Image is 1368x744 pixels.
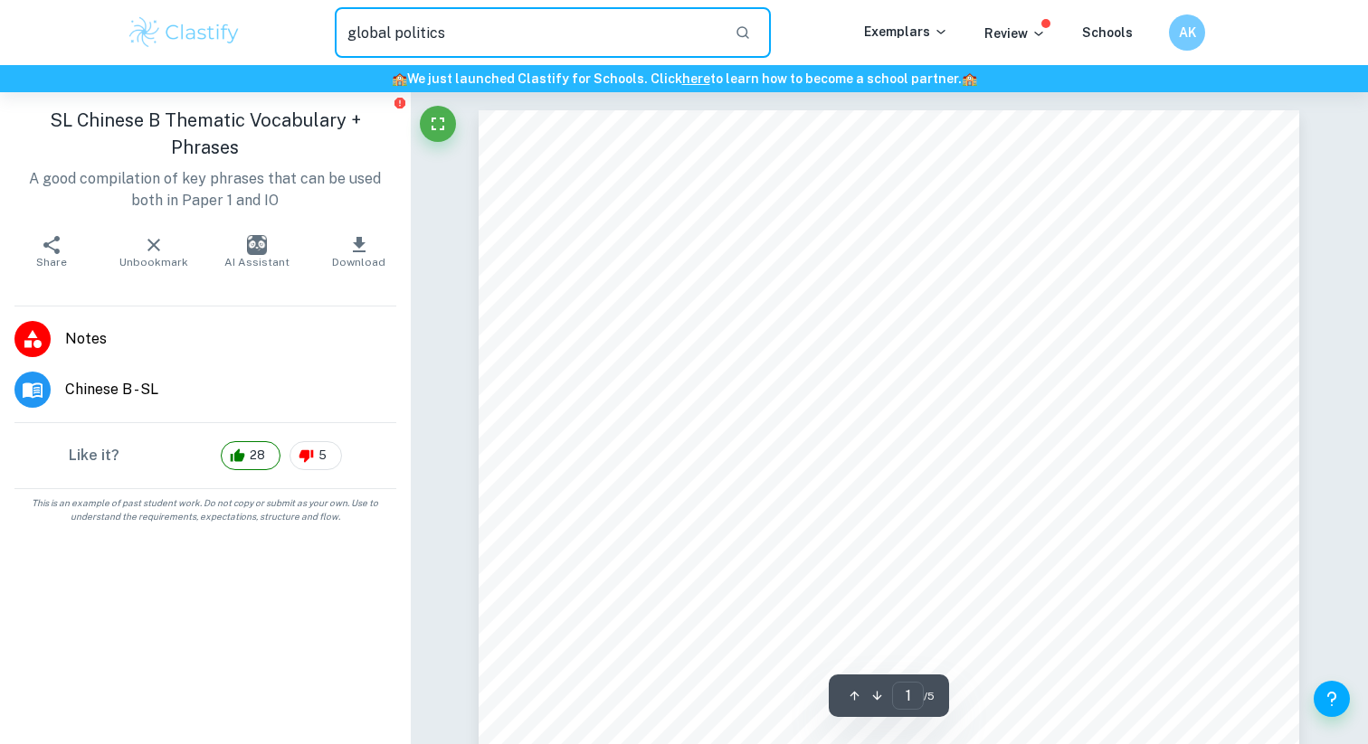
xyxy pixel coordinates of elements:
span: Share [36,256,67,268]
span: 作生活，也 [672,385,752,400]
span: 2. [600,287,613,302]
span: 团员饭 [1050,365,1093,380]
span: ，加 [1008,560,1036,575]
span: a. [648,307,662,322]
span: c. [648,599,661,614]
span: 谐、家庭凝聚力，家庭关系。 [838,306,1055,321]
span: 。 [867,579,881,594]
p: Exemplars [864,22,948,42]
span: 1. [600,483,617,497]
span: c. [648,365,661,380]
h6: AK [1177,23,1198,42]
span: 年 [672,638,687,653]
span: 对小贩文化的传承起到 [817,637,977,652]
span: 联络感情。 [742,384,822,399]
span: ，比如： [882,365,936,380]
p: Review [984,24,1046,43]
span: Notes [65,328,396,350]
span: ， [807,638,822,653]
span: 疯狂亚洲富豪时尚奢华也展现[DEMOGRAPHIC_DATA]家庭传统价值》 [608,248,1103,262]
h6: We just launched Clastify for Schools. Click to learn how to become a school partner. [4,69,1364,89]
span: 贩中心有哪些特色？ [684,482,830,496]
span: 28 [240,447,275,465]
span: 遗过程中，不同背景的国人 [687,560,880,574]
span: 轻小贩会越来越多 [687,637,811,652]
button: AK [1169,14,1205,51]
span: ? [735,210,743,224]
span: 注重家庭和 [762,307,847,322]
span: d. [648,404,661,419]
span: 丰富本地美食文化作出的 [822,522,1007,536]
a: here [682,71,710,86]
p: A good compilation of key phrases that can be used both in Paper 1 and IO [14,168,396,212]
span: a. [648,522,662,536]
h1: SL Chinese B Thematic Vocabulary + Phrases [14,107,396,161]
span: a. [648,716,662,730]
span: 华族文化非常 [672,306,770,321]
span: 强了 [1033,560,1067,574]
span: Download [332,256,385,268]
span: Unbookmark [119,256,188,268]
span: 5 [309,447,337,465]
span: 。交流一年的工 [1094,365,1210,380]
span: 2. [600,502,613,516]
button: Fullscreen [420,106,456,142]
span: 视家庭伦理 [930,404,1009,419]
h6: Like it? [69,445,119,466]
span: [DEMOGRAPHIC_DATA]会在节假日与 [672,365,936,380]
button: Unbookmark [102,226,204,277]
span: 贡献 [988,521,1017,535]
span: 这部电影展现了哪些新加坡元素？ [623,268,864,282]
span: 小 [623,502,638,516]
span: (enhance) [859,326,930,341]
span: 贩中心申遗有什么意义？ [639,501,812,515]
span: 认可广大小贩对 [717,521,825,535]
span: 申 [672,560,687,575]
span: 片中凸 [623,287,674,302]
span: (established hierarchy) [672,424,831,438]
span: 亲戚朋友团聚 [792,365,887,380]
div: 5 [290,441,342,470]
span: 。 [1116,638,1131,653]
span: 不幸福。他 [672,716,754,730]
span: 35% [934,716,965,730]
button: Help and Feedback [1314,681,1350,717]
span: 认同感与归属感 [762,579,869,594]
div: 28 [221,441,280,470]
span: This is an example of past student work. Do not copy or submit as your own. Use to understand the... [7,496,404,523]
button: Download [308,226,410,277]
span: 积极参与，凝聚了人心 [862,560,1020,574]
span: 彼此的感情，比如平时一家人晚餐、周末 [929,325,1229,340]
span: 去外面餐 [672,346,740,361]
img: Clastify logo [127,14,242,51]
span: ， [1018,522,1032,536]
span: 骨断措施 [674,210,739,224]
span: 肯定和 [672,522,723,536]
span: 们生活压力沉重，近三成半（ [742,716,952,730]
span: 、 [672,326,687,341]
span: 贩文化申遗》 [653,462,756,476]
span: b. [648,326,661,341]
span: d. [648,638,661,653]
span: Circuit breaker, [575,210,681,224]
span: 态，提供了新的动力。 [747,541,911,555]
span: 中的作用。 [672,619,754,634]
span: 为我们延续这种特有的新 [1028,521,1200,535]
span: (ethics) [1008,404,1059,419]
span: 对小贩文化和我 [1093,560,1205,574]
span: ：《支持小 [594,463,669,477]
span: 肯定小 [672,599,723,614]
span: ，长幼有序 [1056,404,1137,419]
span: (inheritance) [968,638,1054,653]
span: Chinese B - SL [65,379,396,400]
span: 贩、小贩美食及小贩中心作为一种新加坡独有的生活方式在国民身份建构 [717,598,1233,613]
span: ，尊敬 [821,424,866,438]
span: [DEMOGRAPHIC_DATA]家庭会围坐圆桌、一起共享美食； [672,404,1094,419]
span: ：《香港生活 [594,677,686,692]
span: AI Assistant [224,256,290,268]
span: 过年时整个家族的 [929,365,1056,380]
input: Search for any exemplars... [335,7,720,58]
span: ：《 [594,249,616,263]
span: 压力大》 [669,676,741,691]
